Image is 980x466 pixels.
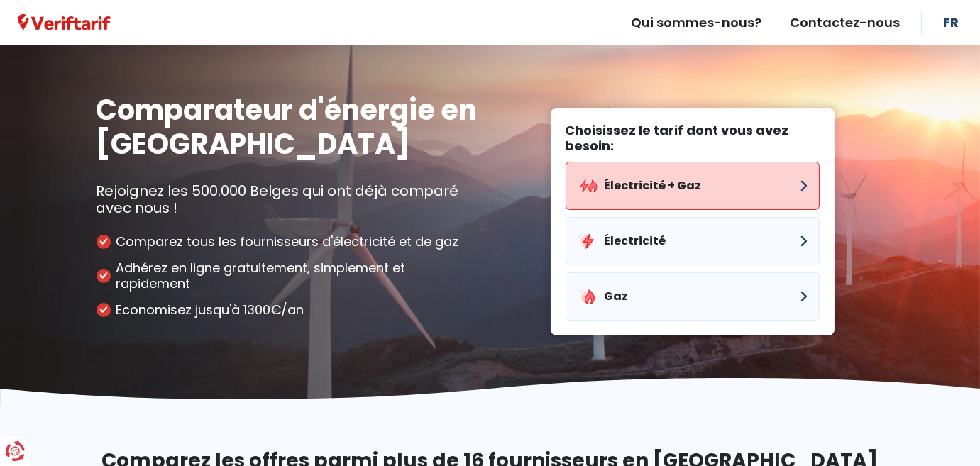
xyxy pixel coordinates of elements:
p: Rejoignez les 500.000 Belges qui ont déjà comparé avec nous ! [97,182,480,216]
button: Électricité + Gaz [566,162,820,210]
li: Economisez jusqu'à 1300€/an [97,302,480,318]
button: Gaz [566,272,820,321]
button: Électricité [566,217,820,265]
img: Veriftarif logo [18,14,111,32]
h1: Comparateur d'énergie en [GEOGRAPHIC_DATA] [97,93,480,161]
label: Choisissez le tarif dont vous avez besoin: [566,123,820,153]
li: Adhérez en ligne gratuitement, simplement et rapidement [97,260,480,292]
li: Comparez tous les fournisseurs d'électricité et de gaz [97,234,480,250]
a: Veriftarif [18,13,111,32]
